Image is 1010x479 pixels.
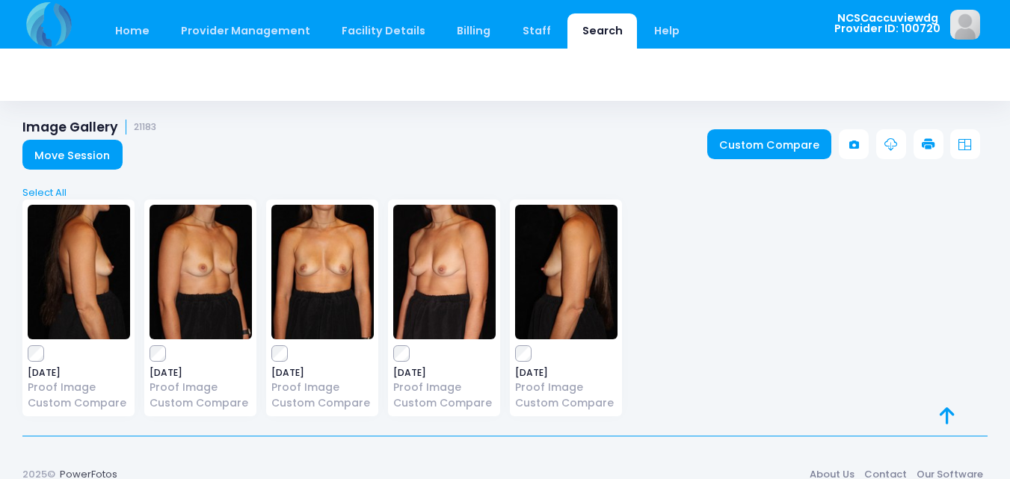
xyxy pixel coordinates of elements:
[28,380,130,395] a: Proof Image
[150,368,252,377] span: [DATE]
[640,13,695,49] a: Help
[393,380,496,395] a: Proof Image
[515,395,618,411] a: Custom Compare
[271,380,374,395] a: Proof Image
[515,368,618,377] span: [DATE]
[515,380,618,395] a: Proof Image
[28,205,130,339] img: image
[166,13,324,49] a: Provider Management
[567,13,637,49] a: Search
[100,13,164,49] a: Home
[834,13,940,34] span: NCSCaccuviewdg Provider ID: 100720
[28,395,130,411] a: Custom Compare
[18,185,993,200] a: Select All
[271,395,374,411] a: Custom Compare
[150,380,252,395] a: Proof Image
[22,120,156,135] h1: Image Gallery
[28,368,130,377] span: [DATE]
[150,205,252,339] img: image
[515,205,618,339] img: image
[134,122,156,133] small: 21183
[393,368,496,377] span: [DATE]
[271,205,374,339] img: image
[707,129,832,159] a: Custom Compare
[950,10,980,40] img: image
[443,13,505,49] a: Billing
[393,205,496,339] img: image
[393,395,496,411] a: Custom Compare
[271,368,374,377] span: [DATE]
[150,395,252,411] a: Custom Compare
[327,13,440,49] a: Facility Details
[508,13,565,49] a: Staff
[22,140,123,170] a: Move Session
